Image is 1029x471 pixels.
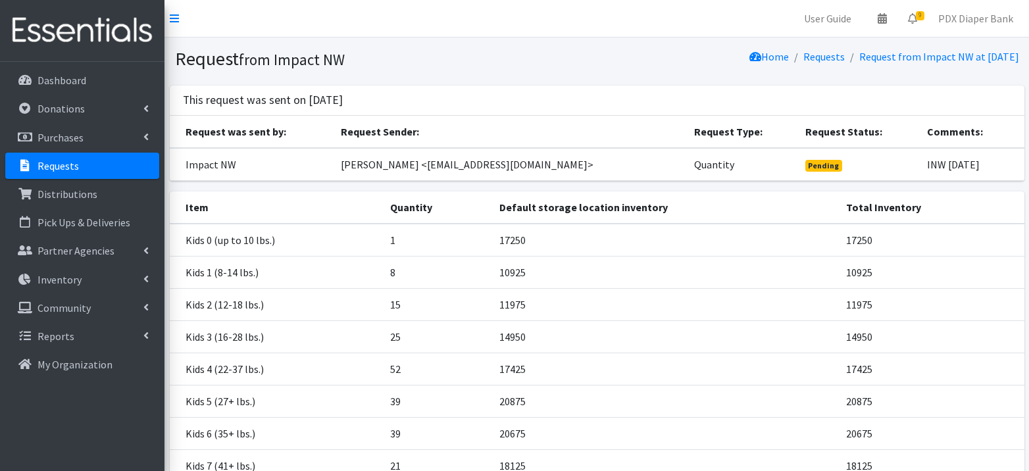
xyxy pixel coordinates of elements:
th: Request Sender: [333,116,686,148]
td: 52 [382,353,491,385]
small: from Impact NW [239,50,345,69]
p: Donations [38,102,85,115]
td: 17425 [838,353,1024,385]
td: 11975 [838,288,1024,320]
th: Quantity [382,191,491,224]
a: Purchases [5,124,159,151]
td: INW [DATE] [919,148,1024,181]
a: User Guide [793,5,862,32]
td: Kids 3 (16-28 lbs.) [170,320,383,353]
td: 14950 [838,320,1024,353]
td: 1 [382,224,491,257]
td: Kids 2 (12-18 lbs.) [170,288,383,320]
th: Comments: [919,116,1024,148]
a: Request from Impact NW at [DATE] [859,50,1019,63]
td: 17250 [838,224,1024,257]
td: 39 [382,385,491,417]
td: 39 [382,417,491,449]
td: 14950 [491,320,838,353]
td: Kids 5 (27+ lbs.) [170,385,383,417]
p: Requests [38,159,79,172]
p: Distributions [38,187,97,201]
td: 15 [382,288,491,320]
img: HumanEssentials [5,9,159,53]
td: 8 [382,256,491,288]
p: Purchases [38,131,84,144]
a: Partner Agencies [5,237,159,264]
p: My Organization [38,358,113,371]
th: Item [170,191,383,224]
td: Kids 0 (up to 10 lbs.) [170,224,383,257]
td: Quantity [686,148,797,181]
a: Home [749,50,789,63]
th: Request Status: [797,116,920,148]
th: Default storage location inventory [491,191,838,224]
td: 20675 [491,417,838,449]
p: Pick Ups & Deliveries [38,216,130,229]
td: Impact NW [170,148,334,181]
td: 20675 [838,417,1024,449]
a: Inventory [5,266,159,293]
a: PDX Diaper Bank [928,5,1024,32]
td: 25 [382,320,491,353]
td: 10925 [491,256,838,288]
th: Request was sent by: [170,116,334,148]
a: Requests [5,153,159,179]
td: Kids 6 (35+ lbs.) [170,417,383,449]
td: 17250 [491,224,838,257]
p: Dashboard [38,74,86,87]
th: Total Inventory [838,191,1024,224]
a: Distributions [5,181,159,207]
p: Inventory [38,273,82,286]
td: 20875 [491,385,838,417]
td: Kids 4 (22-37 lbs.) [170,353,383,385]
p: Partner Agencies [38,244,114,257]
a: Pick Ups & Deliveries [5,209,159,235]
p: Community [38,301,91,314]
p: Reports [38,330,74,343]
a: Donations [5,95,159,122]
a: Requests [803,50,845,63]
span: Pending [805,160,843,172]
a: Dashboard [5,67,159,93]
a: Community [5,295,159,321]
a: 9 [897,5,928,32]
a: Reports [5,323,159,349]
td: 17425 [491,353,838,385]
td: [PERSON_NAME] <[EMAIL_ADDRESS][DOMAIN_NAME]> [333,148,686,181]
h3: This request was sent on [DATE] [183,93,343,107]
h1: Request [175,47,592,70]
th: Request Type: [686,116,797,148]
span: 9 [916,11,924,20]
a: My Organization [5,351,159,378]
td: Kids 1 (8-14 lbs.) [170,256,383,288]
td: 20875 [838,385,1024,417]
td: 10925 [838,256,1024,288]
td: 11975 [491,288,838,320]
